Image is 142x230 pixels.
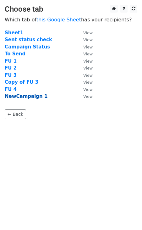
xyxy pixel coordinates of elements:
[5,58,17,64] a: FU 1
[5,72,17,78] a: FU 3
[83,80,93,85] small: View
[111,200,142,230] iframe: Chat Widget
[83,37,93,42] small: View
[77,30,93,36] a: View
[83,31,93,35] small: View
[5,5,137,14] h3: Choose tab
[36,17,81,23] a: this Google Sheet
[77,79,93,85] a: View
[77,87,93,92] a: View
[77,51,93,57] a: View
[5,16,137,23] p: Which tab of has your recipients?
[77,37,93,42] a: View
[83,73,93,78] small: View
[83,94,93,99] small: View
[5,79,38,85] a: Copy of FU 3
[5,93,47,99] a: NewCampaign 1
[83,45,93,49] small: View
[77,72,93,78] a: View
[5,87,17,92] a: FU 4
[5,44,50,50] a: Campaign Status
[77,65,93,71] a: View
[5,109,26,119] a: ← Back
[5,37,52,42] a: Sent status check
[5,30,23,36] a: Sheet1
[83,59,93,64] small: View
[5,51,25,57] a: To Send
[83,66,93,70] small: View
[5,65,17,71] a: FU 2
[83,52,93,56] small: View
[77,58,93,64] a: View
[77,44,93,50] a: View
[83,87,93,92] small: View
[77,93,93,99] a: View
